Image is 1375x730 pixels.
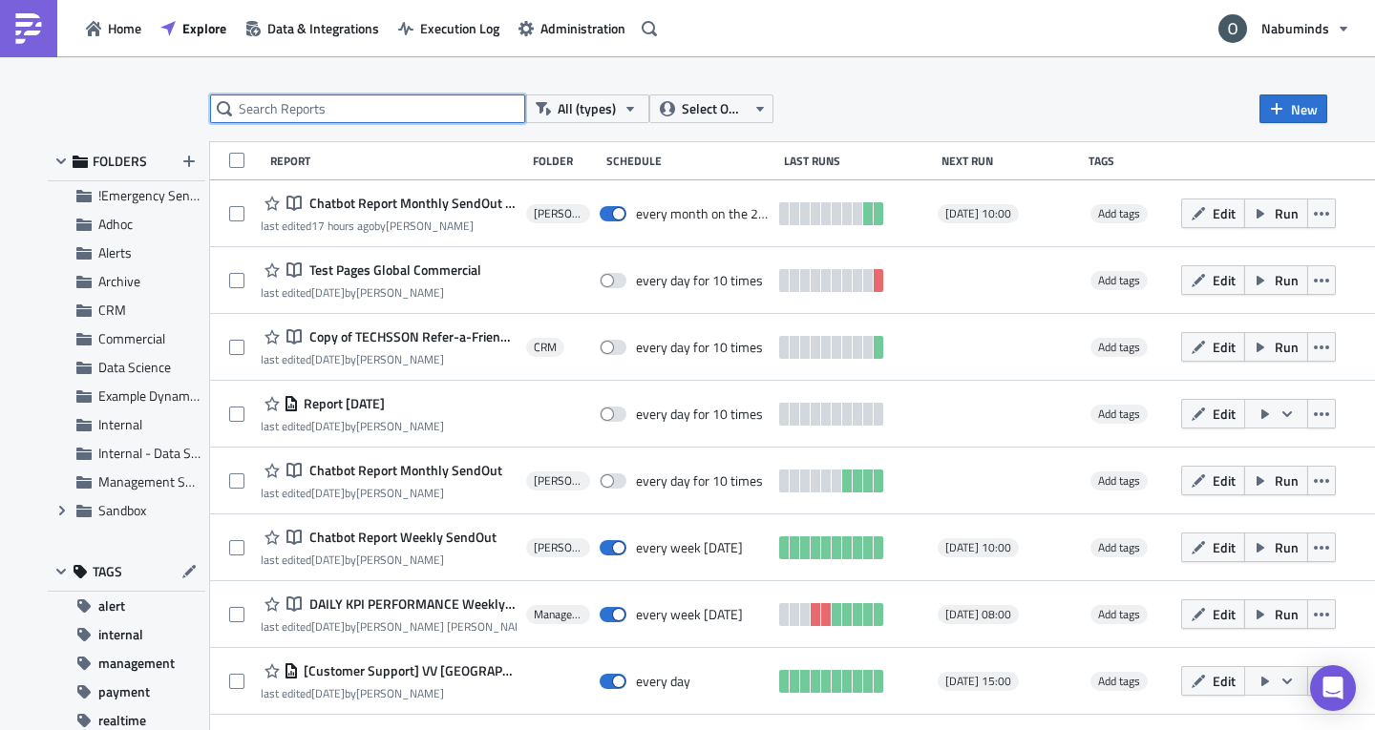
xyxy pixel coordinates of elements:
span: Run [1275,203,1299,223]
a: Explore [151,13,236,43]
button: Select Owner [649,94,773,123]
span: Sandbox [98,500,146,520]
span: Edit [1213,203,1236,223]
time: 2025-10-01T14:23:27Z [311,217,374,235]
button: Home [76,13,151,43]
span: Execution Log [420,18,499,38]
button: All (types) [525,94,649,123]
span: Add tags [1090,405,1148,424]
span: Add tags [1098,605,1140,623]
span: Run [1275,337,1299,357]
a: Administration [509,13,635,43]
button: Edit [1181,532,1245,562]
div: Tags [1089,154,1173,168]
button: management [48,649,205,678]
span: Report 2025-09-04 [299,395,385,412]
button: Edit [1181,332,1245,362]
button: Data & Integrations [236,13,389,43]
button: Edit [1181,599,1245,629]
div: Last Runs [784,154,932,168]
div: last edited by [PERSON_NAME] [261,285,481,300]
span: Internal - Data Science [98,443,226,463]
button: Edit [1181,466,1245,495]
span: Edit [1213,270,1236,290]
button: alert [48,592,205,620]
span: Administration [540,18,625,38]
div: every week on Monday [636,539,743,556]
span: alert [98,592,125,620]
span: [PERSON_NAME] [534,540,582,555]
button: Nabuminds [1207,8,1361,50]
div: last edited by [PERSON_NAME] [261,686,517,700]
span: TAGS [93,563,122,580]
button: Edit [1181,265,1245,295]
span: [PERSON_NAME] [534,473,582,489]
span: payment [98,678,150,706]
div: every day for 10 times [636,272,763,289]
span: [DATE] 15:00 [945,674,1011,689]
span: Add tags [1098,271,1140,289]
span: !Emergency Sendouts [98,185,222,205]
span: [PERSON_NAME] [534,206,582,221]
div: every week on Monday [636,606,743,623]
span: All (types) [558,98,616,119]
input: Search Reports [210,94,525,123]
span: [DATE] 10:00 [945,540,1011,555]
span: FOLDERS [93,153,147,170]
button: Run [1244,265,1308,295]
time: 2025-09-04T07:24:15Z [311,417,345,435]
span: [DATE] 08:00 [945,607,1011,622]
img: PushMetrics [13,13,44,44]
span: Edit [1213,337,1236,357]
span: Add tags [1090,605,1148,624]
span: Copy of TECHSSON Refer-a-Friend Payout Report - 9th of the Month [305,328,517,345]
div: last edited by [PERSON_NAME] [261,553,497,567]
span: New [1291,99,1318,119]
span: Explore [182,18,226,38]
button: Run [1244,198,1308,228]
button: Edit [1181,399,1245,428]
time: 2025-09-09T09:38:07Z [311,350,345,368]
button: Run [1244,599,1308,629]
span: Internal [98,414,142,434]
div: last edited by [PERSON_NAME] [261,419,444,433]
button: Run [1244,532,1308,562]
span: Example Dynamic Reports [98,386,246,406]
span: Add tags [1098,405,1140,423]
span: Add tags [1090,672,1148,691]
span: Run [1275,270,1299,290]
div: every day [636,673,690,690]
div: every day for 10 times [636,339,763,356]
button: Run [1244,466,1308,495]
div: Report [270,154,523,168]
span: internal [98,620,143,649]
button: New [1259,94,1327,123]
span: Edit [1213,671,1236,691]
div: every month on the 2nd [636,205,770,222]
span: Add tags [1090,204,1148,223]
button: Execution Log [389,13,509,43]
span: Nabuminds [1261,18,1329,38]
button: Edit [1181,666,1245,696]
span: CRM [534,340,557,355]
div: every day for 10 times [636,472,763,490]
time: 2025-08-29T09:58:41Z [311,484,345,502]
img: Avatar [1216,12,1249,45]
div: last edited by [PERSON_NAME] [261,486,502,500]
span: Edit [1213,470,1236,490]
button: internal [48,620,205,649]
span: Alerts [98,242,132,262]
div: every day for 10 times [636,406,763,423]
div: last edited by [PERSON_NAME] [261,219,517,233]
span: [DATE] 10:00 [945,206,1011,221]
span: Add tags [1098,538,1140,556]
div: Next Run [941,154,1079,168]
span: Run [1275,470,1299,490]
span: Edit [1213,537,1236,557]
span: management [98,649,175,678]
button: Run [1244,332,1308,362]
span: Chatbot Report Monthly SendOut - Test [305,195,517,212]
